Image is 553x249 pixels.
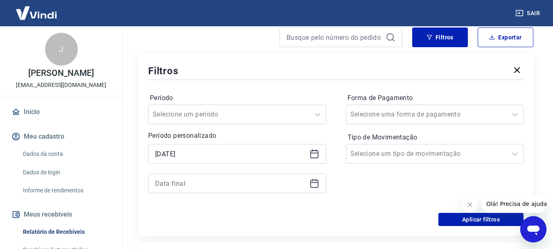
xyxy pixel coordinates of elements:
a: Início [10,103,113,121]
p: Período personalizado [148,131,326,141]
button: Filtros [412,27,468,47]
a: Informe de rendimentos [20,182,113,199]
a: Dados de login [20,164,113,181]
input: Data final [155,177,306,190]
iframe: Fechar mensagem [462,196,478,213]
span: Olá! Precisa de ajuda? [5,6,69,12]
div: J [45,33,78,66]
label: Tipo de Movimentação [348,132,522,142]
a: Relatório de Recebíveis [20,224,113,240]
p: [EMAIL_ADDRESS][DOMAIN_NAME] [16,81,106,89]
p: [PERSON_NAME] [28,69,94,78]
a: Dados da conta [20,146,113,162]
img: Vindi [10,0,63,25]
button: Meu cadastro [10,128,113,146]
button: Exportar [478,27,533,47]
iframe: Mensagem da empresa [481,195,546,213]
label: Período [150,93,325,103]
h5: Filtros [148,64,178,78]
iframe: Botão para abrir a janela de mensagens [520,216,546,242]
button: Sair [514,6,543,21]
input: Data inicial [155,148,306,160]
button: Aplicar filtros [438,213,524,226]
label: Forma de Pagamento [348,93,522,103]
button: Meus recebíveis [10,206,113,224]
input: Busque pelo número do pedido [287,31,382,43]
